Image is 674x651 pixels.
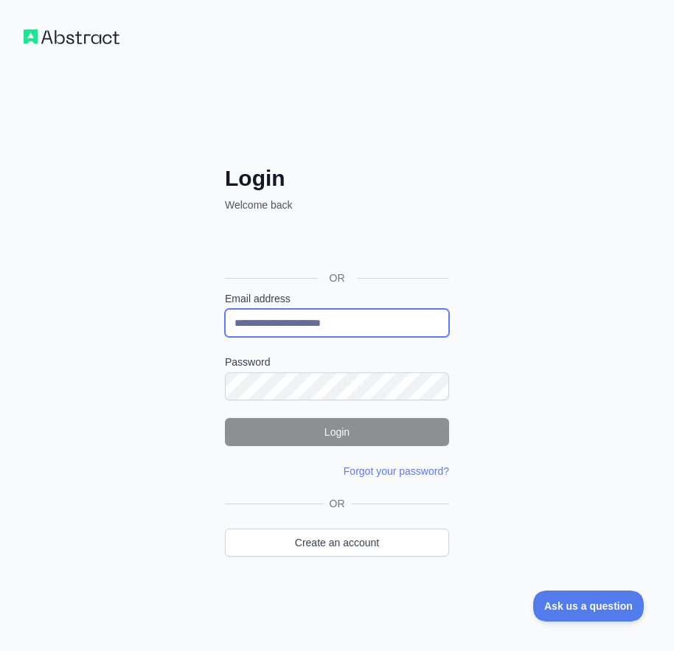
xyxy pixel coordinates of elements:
[533,591,645,622] iframe: Toggle Customer Support
[225,291,449,306] label: Email address
[318,271,357,285] span: OR
[324,496,351,511] span: OR
[225,529,449,557] a: Create an account
[225,418,449,446] button: Login
[225,165,449,192] h2: Login
[344,465,449,477] a: Forgot your password?
[24,29,119,44] img: Workflow
[225,198,449,212] p: Welcome back
[225,355,449,369] label: Password
[218,229,454,261] iframe: Sign in with Google Button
